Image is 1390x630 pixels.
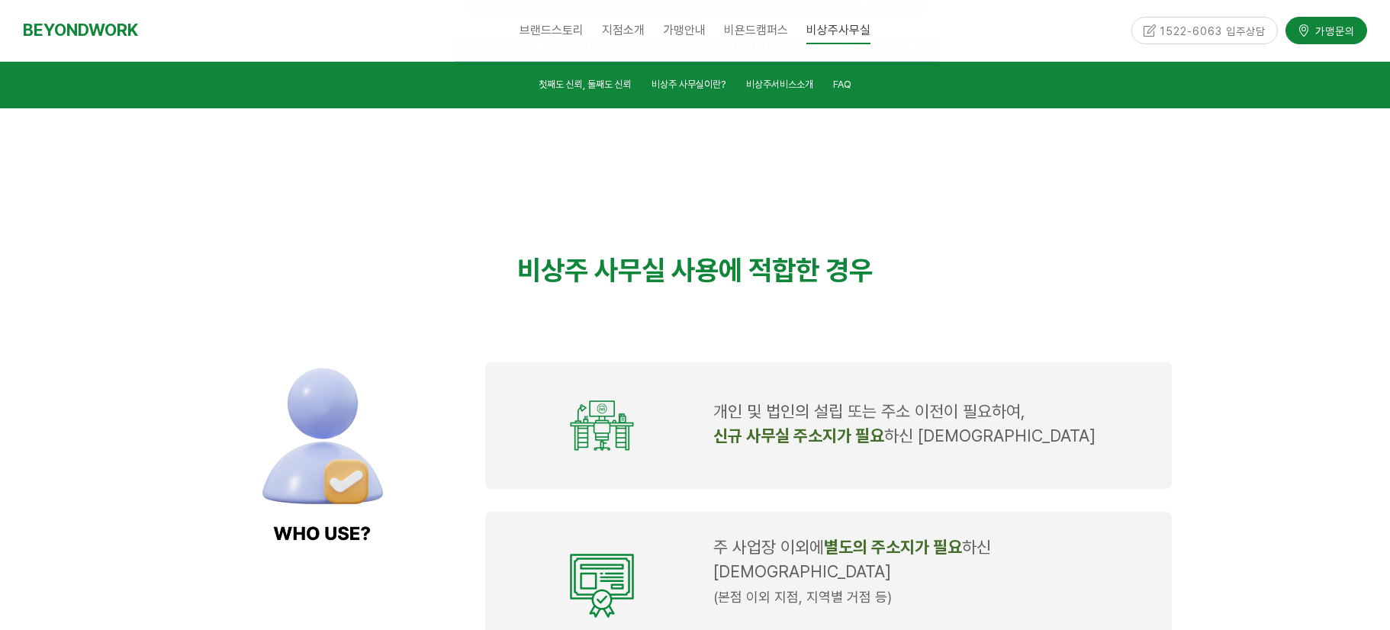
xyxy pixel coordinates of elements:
[824,537,962,557] strong: 별도의 주소지가 필요
[539,79,632,90] span: 첫째도 신뢰, 둘째도 신뢰
[539,76,632,97] a: 첫째도 신뢰, 둘째도 신뢰
[218,342,426,550] img: abfb9e80cfdfb.png
[602,23,645,37] span: 지점소개
[652,79,726,90] span: 비상주 사무실이란?
[713,537,824,557] span: 주 사업장 이외에
[806,18,870,44] span: 비상주사무실
[724,23,788,37] span: 비욘드캠퍼스
[884,426,1096,445] span: 하신 [DEMOGRAPHIC_DATA]
[663,23,706,37] span: 가맹안내
[713,401,1025,421] span: 개인 및 법인의 설립 또는 주소 이전이 필요하여,
[568,391,636,460] img: 7b04d5c547ee4.png
[833,79,851,90] span: FAQ
[23,16,138,44] a: BEYONDWORK
[568,551,636,620] img: 1e6f6c3605caf.png
[654,11,715,50] a: 가맹안내
[715,11,797,50] a: 비욘드캠퍼스
[746,79,813,90] span: 비상주서비스소개
[520,23,584,37] span: 브랜드스토리
[746,76,813,97] a: 비상주서비스소개
[833,76,851,97] a: FAQ
[797,11,880,50] a: 비상주사무실
[517,254,873,287] span: 비상주 사무실 사용에 적합한 경우
[713,589,892,605] span: (본점 이외 지점, 지역별 거점 등)
[1311,22,1355,37] span: 가맹문의
[713,426,884,445] strong: 신규 사무실 주소지가 필요
[1285,16,1367,43] a: 가맹문의
[593,11,654,50] a: 지점소개
[652,76,726,97] a: 비상주 사무실이란?
[510,11,593,50] a: 브랜드스토리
